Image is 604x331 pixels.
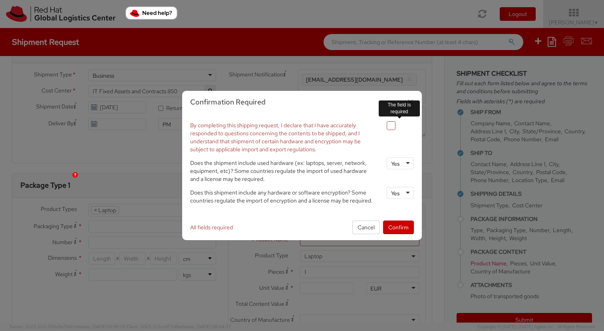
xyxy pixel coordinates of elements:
span: Does the shipment include used hardware (ex: laptops, server, network, equipment, etc)? Some coun... [190,159,367,183]
button: Need help? [125,6,177,20]
div: Yes [391,189,400,197]
div: The field is required [379,100,420,116]
button: Cancel [352,221,380,234]
span: Does this shipment include any hardware or software encryption? Some countries regulate the impor... [190,189,373,204]
h3: Confirmation Required [190,97,414,107]
span: All fields required [190,224,233,231]
div: Yes [391,160,400,168]
span: By completing this shipping request, I declare that I have accurately responded to questions conc... [190,122,361,153]
button: Confirm [383,221,414,234]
